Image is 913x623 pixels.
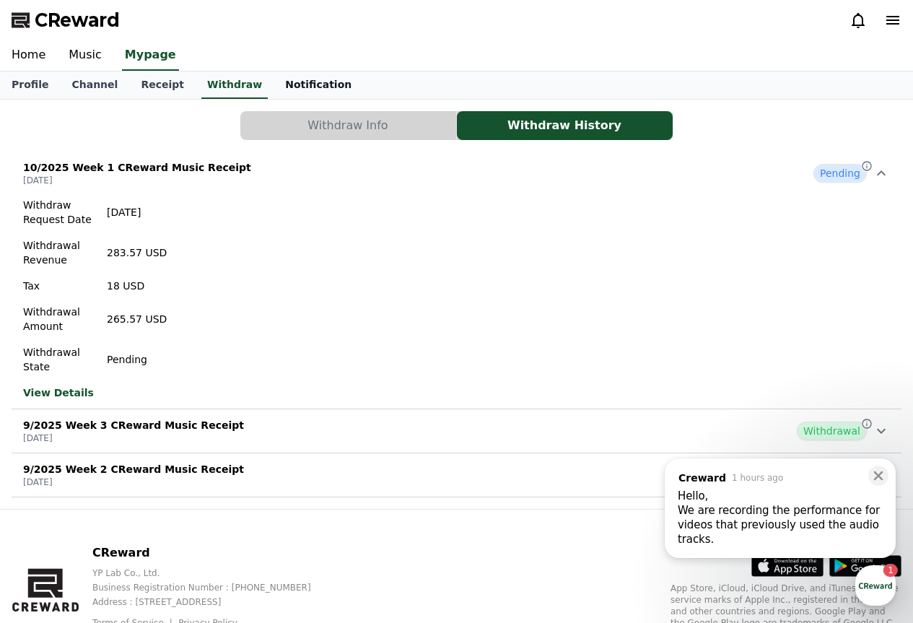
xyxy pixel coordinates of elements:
button: Withdraw History [457,111,673,140]
p: [DATE] [107,205,167,219]
p: 283.57 USD [107,245,167,260]
p: 9/2025 Week 2 CReward Music Receipt [23,462,244,476]
span: Settings [214,479,249,491]
button: 10/2025 Week 1 CReward Music Receipt [DATE] Pending Withdraw Request Date [DATE] Withdrawal Reven... [12,152,901,409]
span: Home [37,479,62,491]
p: Withdraw Request Date [23,198,95,227]
a: CReward [12,9,120,32]
button: Withdraw Info [240,111,456,140]
span: Pending [813,164,867,183]
p: Tax [23,279,95,293]
p: [DATE] [23,175,251,186]
a: 1Messages [95,458,186,494]
p: [DATE] [23,476,244,488]
p: 9/2025 Week 3 CReward Music Receipt [23,418,244,432]
a: Music [57,40,113,71]
p: Business Registration Number : [PHONE_NUMBER] [92,582,334,593]
span: Withdrawal [797,422,867,440]
p: 18 USD [107,279,167,293]
a: Withdraw History [457,111,673,140]
p: Withdrawal Revenue [23,238,95,267]
p: Withdrawal Amount [23,305,95,334]
span: Messages [120,480,162,492]
a: Home [4,458,95,494]
button: 9/2025 Week 2 CReward Music Receipt [DATE] Withdrawal [12,453,901,497]
p: Pending [107,352,167,367]
p: YP Lab Co., Ltd. [92,567,334,579]
a: Settings [186,458,277,494]
a: View Details [23,385,167,400]
span: CReward [35,9,120,32]
button: 9/2025 Week 3 CReward Music Receipt [DATE] Withdrawal [12,409,901,453]
p: 10/2025 Week 1 CReward Music Receipt [23,160,251,175]
a: Withdraw Info [240,111,457,140]
p: Address : [STREET_ADDRESS] [92,596,334,608]
p: 265.57 USD [107,312,167,326]
a: Receipt [129,71,196,99]
a: Notification [274,71,363,99]
p: [DATE] [23,432,244,444]
p: Withdrawal State [23,345,95,374]
p: CReward [92,544,334,562]
a: Channel [60,71,129,99]
a: Mypage [122,40,179,71]
a: Withdraw [201,71,268,99]
span: 1 [147,457,152,469]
